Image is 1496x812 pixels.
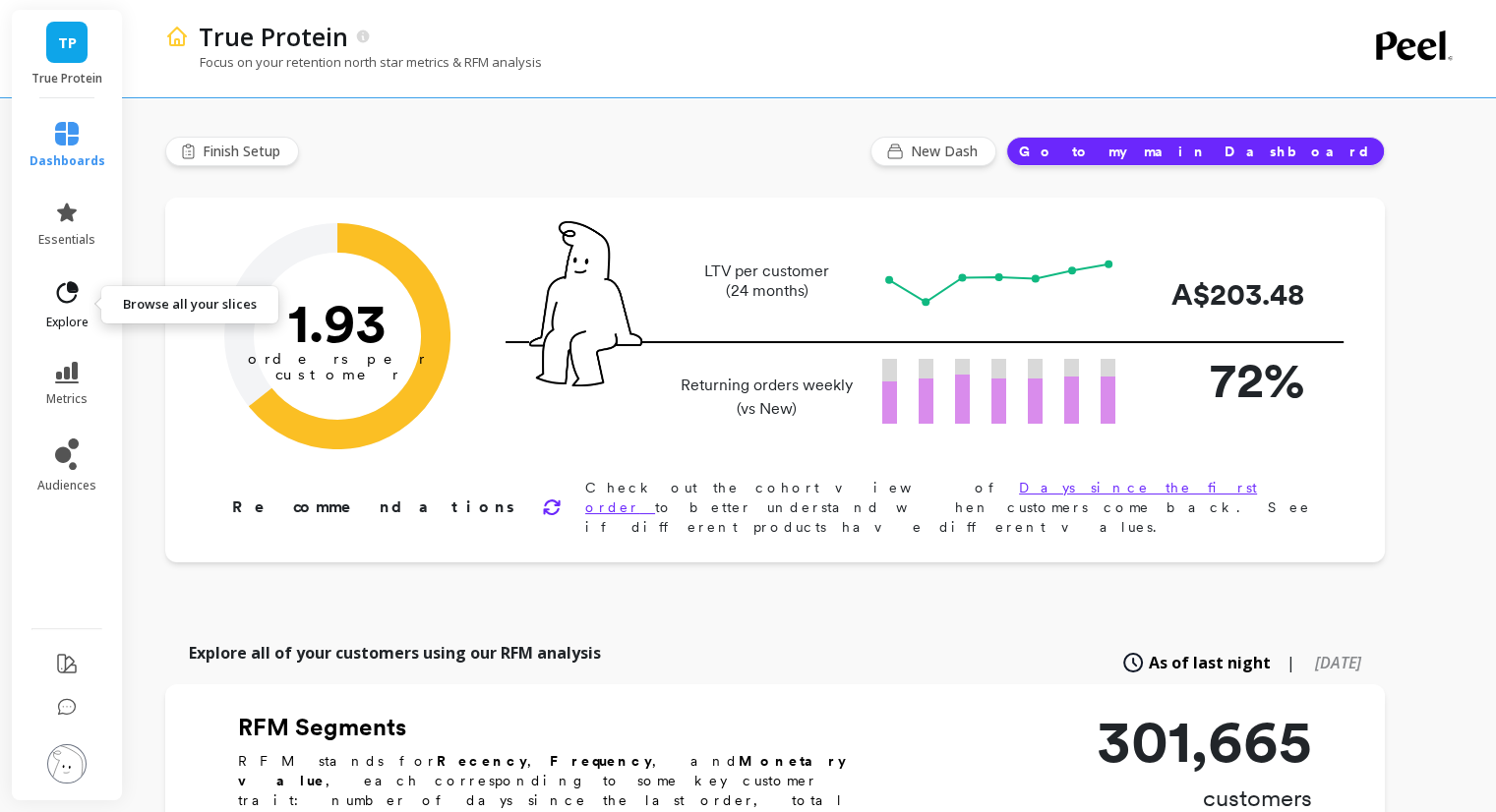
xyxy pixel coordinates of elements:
span: New Dash [911,142,984,161]
p: 72% [1147,343,1304,417]
p: Focus on your retention north star metrics & RFM analysis [165,53,542,71]
span: Finish Setup [203,142,286,161]
button: New Dash [870,137,996,166]
p: Explore all of your customers using our RFM analysis [189,641,601,665]
p: Check out the cohort view of to better understand when customers come back. See if different prod... [585,478,1322,537]
h2: RFM Segments [238,712,907,743]
text: 1.93 [288,290,387,355]
span: metrics [46,391,88,407]
p: True Protein [31,71,103,87]
span: explore [46,315,89,330]
p: 301,665 [1097,712,1312,771]
img: pal seatted on line [529,221,642,386]
p: True Protein [199,20,348,53]
p: LTV per customer (24 months) [675,261,859,301]
span: essentials [38,232,95,248]
b: Recency [437,753,527,769]
span: [DATE] [1315,652,1361,673]
img: profile picture [47,744,87,783]
p: A$203.48 [1147,272,1304,317]
span: dashboards [30,153,105,169]
p: Returning orders weekly (vs New) [675,374,859,421]
tspan: customer [275,366,400,383]
span: As of last night [1149,651,1271,674]
button: Finish Setup [165,137,299,166]
button: Go to my main Dashboard [1006,137,1385,166]
b: Frequency [550,753,652,769]
tspan: orders per [248,350,427,368]
img: header icon [165,25,189,48]
span: audiences [37,478,96,493]
p: Recommendations [232,495,518,519]
span: | [1287,651,1295,674]
span: TP [58,31,77,54]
